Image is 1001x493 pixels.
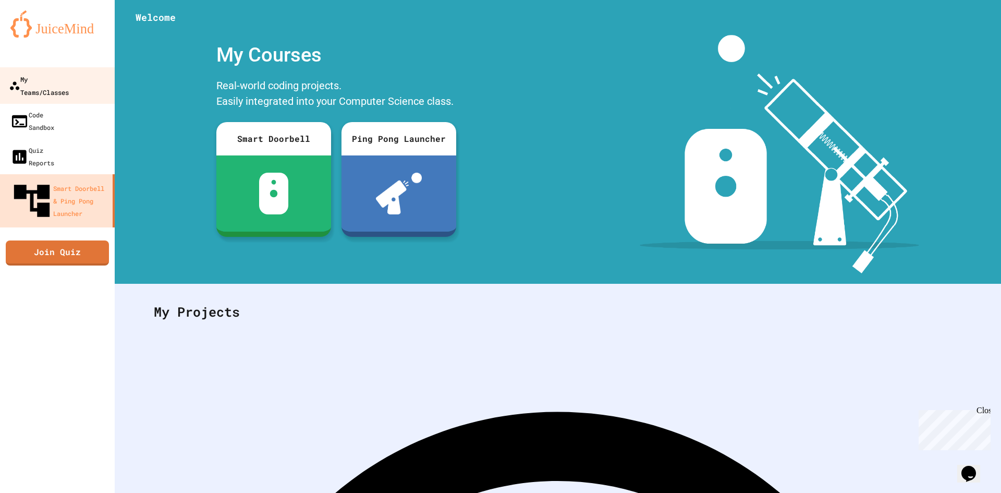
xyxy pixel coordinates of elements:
[10,179,108,222] div: Smart Doorbell & Ping Pong Launcher
[957,451,991,483] iframe: chat widget
[4,4,72,66] div: Chat with us now!Close
[640,35,919,273] img: banner-image-my-projects.png
[341,122,456,155] div: Ping Pong Launcher
[211,75,461,114] div: Real-world coding projects. Easily integrated into your Computer Science class.
[376,173,422,214] img: ppl-with-ball.png
[914,406,991,450] iframe: chat widget
[6,241,109,266] a: Join Quiz
[216,122,331,155] div: Smart Doorbell
[211,35,461,75] div: My Courses
[10,109,54,134] div: Code Sandbox
[9,73,69,98] div: My Teams/Classes
[10,10,104,38] img: logo-orange.svg
[259,173,289,214] img: sdb-white.svg
[10,144,54,169] div: Quiz Reports
[143,292,972,332] div: My Projects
